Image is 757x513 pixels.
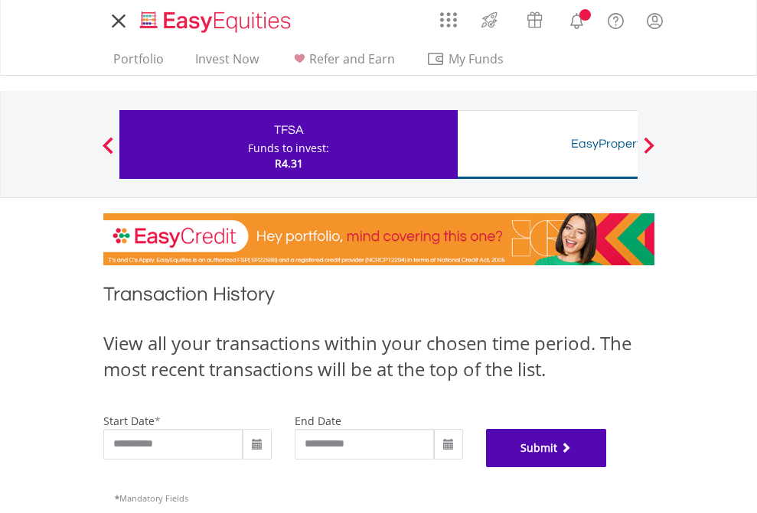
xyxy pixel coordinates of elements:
a: Refer and Earn [284,51,401,75]
div: Funds to invest: [248,141,329,156]
a: AppsGrid [430,4,467,28]
div: View all your transactions within your chosen time period. The most recent transactions will be a... [103,330,654,383]
img: EasyEquities_Logo.png [137,9,297,34]
img: grid-menu-icon.svg [440,11,457,28]
a: Vouchers [512,4,557,32]
span: R4.31 [275,156,303,170]
a: FAQ's and Support [596,4,635,34]
a: Invest Now [189,51,265,75]
h1: Transaction History [103,281,654,315]
span: Mandatory Fields [115,492,188,504]
label: start date [103,414,155,428]
a: Portfolio [107,51,170,75]
button: Previous [93,144,123,160]
span: My Funds [426,49,527,69]
img: EasyCredit Promotion Banner [103,213,654,265]
button: Submit [486,429,607,467]
img: vouchers-v2.svg [522,8,547,32]
a: Notifications [557,4,596,34]
div: TFSA [129,119,449,141]
label: end date [295,414,341,428]
img: thrive-v2.svg [477,8,502,32]
a: My Profile [635,4,674,37]
a: Home page [134,4,297,34]
button: Next [634,144,664,160]
span: Refer and Earn [309,50,395,67]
